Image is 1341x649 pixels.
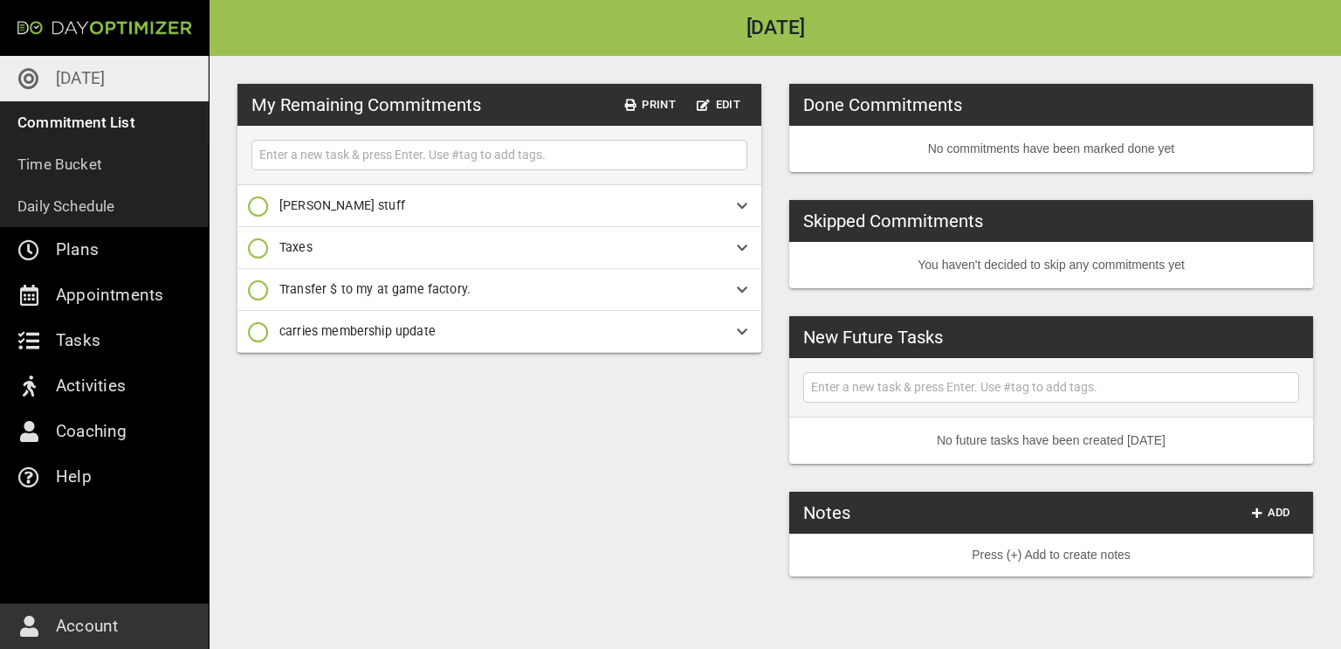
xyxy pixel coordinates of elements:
button: Add [1243,500,1299,527]
h2: [DATE] [210,18,1341,38]
div: carries membership update [237,311,761,353]
div: [PERSON_NAME] stuff [237,185,761,227]
h3: Notes [803,500,850,526]
span: Print [625,95,676,115]
p: Help [56,463,92,491]
p: Press (+) Add to create notes [803,546,1299,564]
button: Edit [690,92,747,119]
span: Transfer $ to my at game factory. [279,282,471,296]
h3: My Remaining Commitments [251,92,481,118]
p: Time Bucket [17,152,102,176]
input: Enter a new task & press Enter. Use #tag to add tags. [256,144,743,166]
p: Tasks [56,327,100,355]
span: [PERSON_NAME] stuff [279,198,405,212]
button: Print [618,92,683,119]
span: Add [1250,503,1292,523]
span: Taxes [279,240,313,254]
p: Coaching [56,418,127,445]
h3: Done Commitments [803,92,962,118]
p: Plans [56,236,99,264]
h3: New Future Tasks [803,324,943,350]
div: Taxes [237,227,761,269]
span: carries membership update [279,324,436,338]
li: No commitments have been marked done yet [789,126,1313,172]
input: Enter a new task & press Enter. Use #tag to add tags. [808,376,1295,398]
p: Account [56,612,118,640]
h3: Skipped Commitments [803,208,983,234]
p: Activities [56,372,126,400]
img: Day Optimizer [17,21,192,35]
p: [DATE] [56,65,105,93]
p: Appointments [56,281,163,309]
li: You haven't decided to skip any commitments yet [789,242,1313,288]
li: No future tasks have been created [DATE] [789,418,1313,464]
p: Commitment List [17,110,135,135]
div: Transfer $ to my at game factory. [237,269,761,311]
span: Edit [697,95,740,115]
p: Daily Schedule [17,194,115,218]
